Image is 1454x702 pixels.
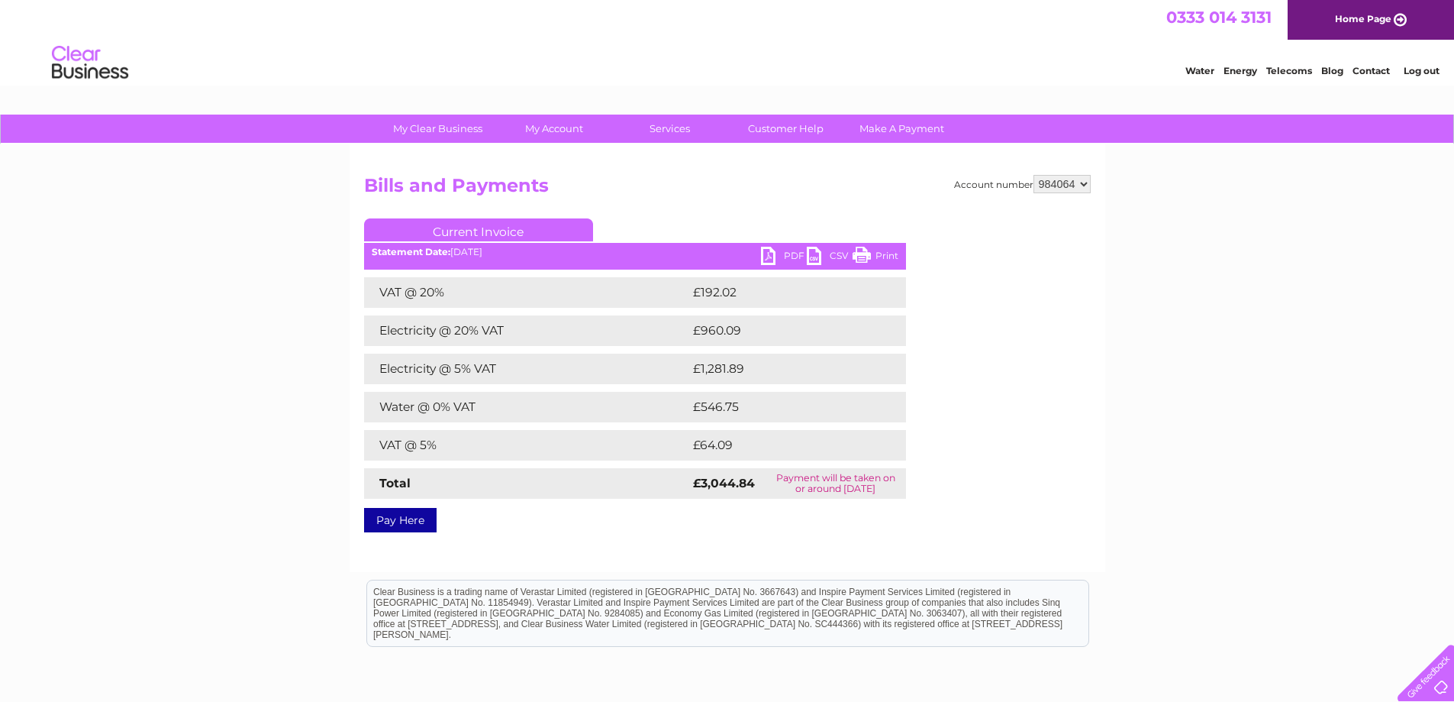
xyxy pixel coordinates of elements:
td: Electricity @ 5% VAT [364,354,689,384]
td: Water @ 0% VAT [364,392,689,422]
a: Current Invoice [364,218,593,241]
a: Print [853,247,898,269]
td: £1,281.89 [689,354,881,384]
td: £546.75 [689,392,879,422]
td: VAT @ 5% [364,430,689,461]
a: Contact [1352,65,1390,76]
td: £192.02 [689,277,878,308]
a: Customer Help [723,115,849,143]
strong: Total [379,476,411,490]
strong: £3,044.84 [693,476,755,490]
a: Telecoms [1266,65,1312,76]
a: Services [607,115,733,143]
td: £960.09 [689,315,880,346]
div: Account number [954,175,1091,193]
h2: Bills and Payments [364,175,1091,204]
a: Make A Payment [839,115,965,143]
td: £64.09 [689,430,876,461]
a: CSV [807,247,853,269]
td: Payment will be taken on or around [DATE] [766,468,905,499]
td: VAT @ 20% [364,277,689,308]
a: My Clear Business [375,115,501,143]
a: 0333 014 3131 [1166,8,1272,27]
b: Statement Date: [372,246,450,257]
img: logo.png [51,40,129,86]
a: Water [1185,65,1214,76]
div: [DATE] [364,247,906,257]
a: PDF [761,247,807,269]
a: Log out [1404,65,1439,76]
a: Energy [1223,65,1257,76]
a: Blog [1321,65,1343,76]
a: My Account [491,115,617,143]
div: Clear Business is a trading name of Verastar Limited (registered in [GEOGRAPHIC_DATA] No. 3667643... [367,8,1088,74]
a: Pay Here [364,508,437,532]
td: Electricity @ 20% VAT [364,315,689,346]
